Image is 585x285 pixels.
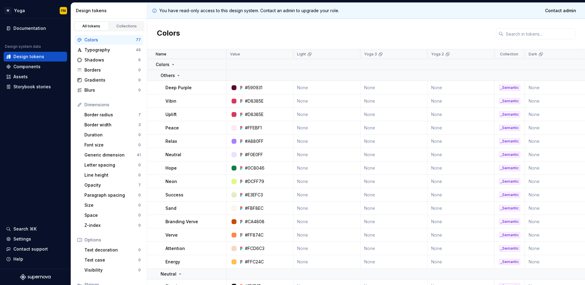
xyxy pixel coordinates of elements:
p: Others [161,72,175,79]
td: None [427,135,495,148]
div: Font size [84,142,138,148]
div: 0 [138,173,141,178]
a: Text case0 [82,255,143,265]
div: 0 [138,142,141,147]
div: Border radius [84,112,138,118]
div: #FCD6C3 [245,245,264,252]
div: Collections [112,24,142,29]
div: 0 [138,78,141,83]
div: 0 [138,88,141,93]
div: Letter spacing [84,162,138,168]
div: Line height [84,172,138,178]
p: Dark [529,52,537,57]
td: None [427,228,495,242]
p: Neutral [161,271,176,277]
td: None [427,242,495,255]
a: Generic dimension41 [82,150,143,160]
td: None [293,81,360,94]
span: Contact admin [545,8,576,14]
td: None [427,81,495,94]
td: None [427,148,495,161]
div: Z-index [84,222,138,228]
button: Search ⌘K [4,224,67,234]
div: Size [84,202,138,208]
div: Contact support [13,246,48,252]
div: 0 [138,163,141,167]
p: Yoga 3 [364,52,377,57]
a: Border radius7 [82,110,143,120]
td: None [427,121,495,135]
a: Z-index0 [82,220,143,230]
p: Uplift [165,111,177,118]
td: None [427,255,495,269]
div: Help [13,256,23,262]
div: 0 [138,223,141,228]
td: None [293,255,360,269]
div: Text decoration [84,247,138,253]
div: #D8385E [245,98,264,104]
div: #D8385E [245,111,264,118]
div: #FFEBF1 [245,125,262,131]
div: _Semantic [499,192,520,198]
div: Search ⌘K [13,226,37,232]
td: None [293,135,360,148]
div: 49 [136,47,141,52]
div: 3 [138,122,141,127]
p: Value [230,52,240,57]
td: None [360,121,427,135]
div: Border width [84,122,138,128]
div: 0 [138,268,141,273]
td: None [360,242,427,255]
div: Yoga [14,8,25,14]
p: Sand [165,205,176,211]
div: 0 [138,68,141,72]
p: Name [156,52,166,57]
a: Font size0 [82,140,143,150]
td: None [427,161,495,175]
div: Assets [13,74,28,80]
td: None [293,202,360,215]
div: Settings [13,236,31,242]
div: Storybook stories [13,84,51,90]
p: Success [165,192,183,198]
div: #FBF8EC [245,205,264,211]
td: None [360,202,427,215]
div: Borders [84,67,138,73]
div: Blurs [84,87,138,93]
a: Components [4,62,67,72]
div: 41 [137,153,141,157]
div: 6 [138,58,141,62]
div: 0 [138,213,141,218]
td: None [293,228,360,242]
td: None [360,81,427,94]
p: Neon [165,178,177,185]
a: Visibility0 [82,265,143,275]
div: _Semantic [499,138,520,144]
p: Collection [500,52,518,57]
h2: Colors [157,28,180,39]
div: _Semantic [499,245,520,252]
div: _Semantic [499,125,520,131]
a: Borders0 [75,65,143,75]
a: Line height0 [82,170,143,180]
div: _Semantic [499,219,520,225]
td: None [293,121,360,135]
div: #F0E0FF [245,152,263,158]
input: Search in tokens... [503,28,575,39]
td: None [293,242,360,255]
div: 0 [138,248,141,252]
td: None [293,108,360,121]
div: Design tokens [13,54,44,60]
p: Relax [165,138,177,144]
a: Colors77 [75,35,143,45]
div: 0 [138,203,141,208]
div: FM [61,8,66,13]
div: #FF874C [245,232,264,238]
a: Typography49 [75,45,143,55]
p: Deep Purple [165,85,192,91]
td: None [427,175,495,188]
div: #E3EFC3 [245,192,263,198]
svg: Supernova Logo [20,274,51,280]
div: #DCFF79 [245,178,264,185]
